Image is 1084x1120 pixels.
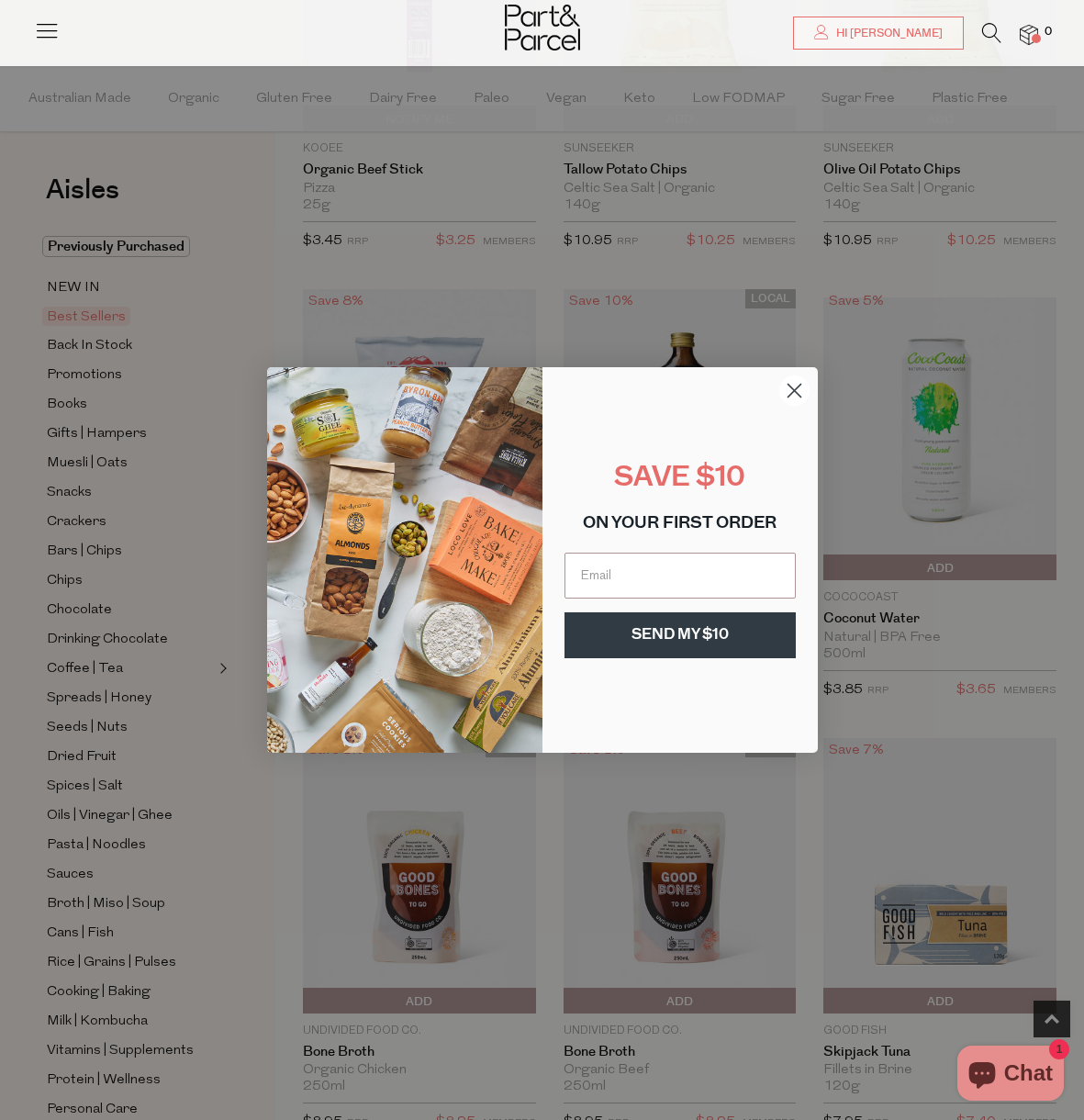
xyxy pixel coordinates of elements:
inbox-online-store-chat: Shopify online store chat [952,1046,1069,1105]
img: Part&Parcel [505,5,580,50]
span: ON YOUR FIRST ORDER [583,516,777,532]
span: SAVE $10 [614,465,745,493]
button: SEND MY $10 [564,612,796,658]
span: Hi [PERSON_NAME] [832,26,943,41]
img: 8150f546-27cf-4737-854f-2b4f1cdd6266.png [267,367,542,753]
button: Close dialog [778,375,810,407]
span: 0 [1040,24,1056,40]
a: 0 [1020,25,1038,44]
input: Email [564,553,796,599]
a: Hi [PERSON_NAME] [793,17,964,50]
